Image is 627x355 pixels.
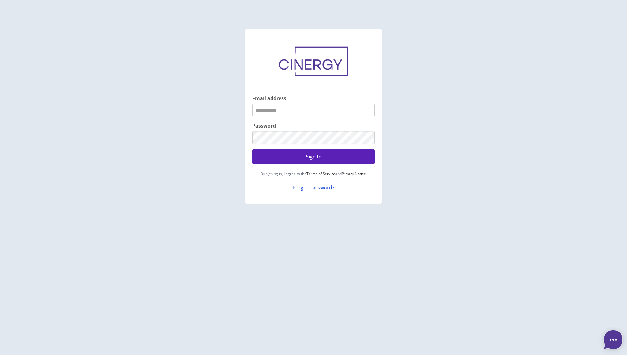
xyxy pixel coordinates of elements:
p: By signing in, I agree to the and . [252,171,375,176]
a: Forgot password? [293,184,334,191]
span: Email address [252,95,286,102]
button: Sign In [252,149,375,164]
span: Password [252,122,276,129]
a: Privacy Notice [342,171,366,176]
a: Terms of Service [306,171,335,176]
